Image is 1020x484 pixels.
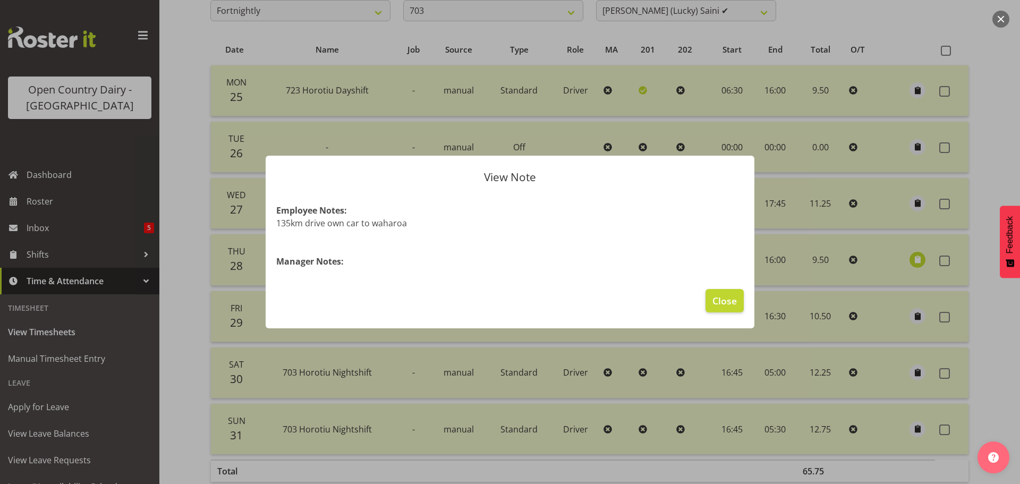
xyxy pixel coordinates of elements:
p: 135km drive own car to waharoa [276,217,744,230]
h4: Employee Notes: [276,204,744,217]
img: help-xxl-2.png [988,452,999,463]
span: Close [712,294,737,308]
button: Feedback - Show survey [1000,206,1020,278]
button: Close [705,289,744,312]
span: Feedback [1005,216,1015,253]
h4: Manager Notes: [276,255,744,268]
p: View Note [276,172,744,183]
